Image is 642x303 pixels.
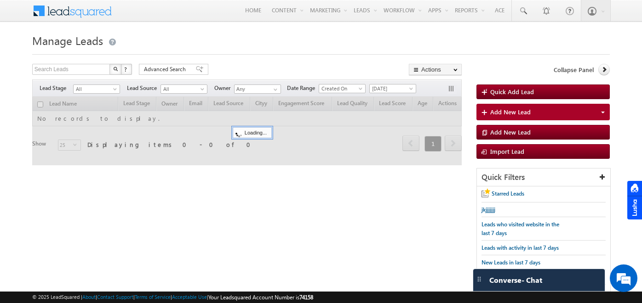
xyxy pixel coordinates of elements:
[113,67,118,71] img: Search
[234,84,281,94] input: Type to Search
[409,64,462,75] button: Actions
[554,66,594,74] span: Collapse Panel
[40,84,73,92] span: Lead Stage
[477,168,610,186] div: Quick Filters
[269,85,280,94] a: Show All Items
[121,64,132,75] button: ?
[481,221,559,236] span: Leads who visited website in the last 7 days
[127,84,160,92] span: Lead Source
[135,294,171,300] a: Terms of Service
[481,206,495,213] span: jkjjjjjjj
[233,127,272,138] div: Loading...
[287,84,319,92] span: Date Range
[208,294,313,301] span: Your Leadsquared Account Number is
[369,84,416,93] a: [DATE]
[160,84,207,94] a: All
[73,84,120,94] a: All
[319,84,363,93] span: Created On
[481,244,559,251] span: Leads with activity in last 7 days
[32,293,313,302] span: © 2025 LeadSquared | | | | |
[172,294,207,300] a: Acceptable Use
[492,190,524,197] span: Starred Leads
[82,294,96,300] a: About
[74,85,117,93] span: All
[490,88,534,95] span: Quick Add Lead
[161,85,205,93] span: All
[299,294,313,301] span: 74158
[490,147,524,155] span: Import Lead
[476,275,483,283] img: carter-drag
[490,108,531,116] span: Add New Lead
[214,84,234,92] span: Owner
[481,259,540,266] span: New Leads in last 7 days
[489,276,542,284] span: Converse - Chat
[319,84,366,93] a: Created On
[32,33,103,48] span: Manage Leads
[144,65,189,73] span: Advanced Search
[124,65,128,73] span: ?
[490,128,531,136] span: Add New Lead
[97,294,133,300] a: Contact Support
[370,84,413,93] span: [DATE]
